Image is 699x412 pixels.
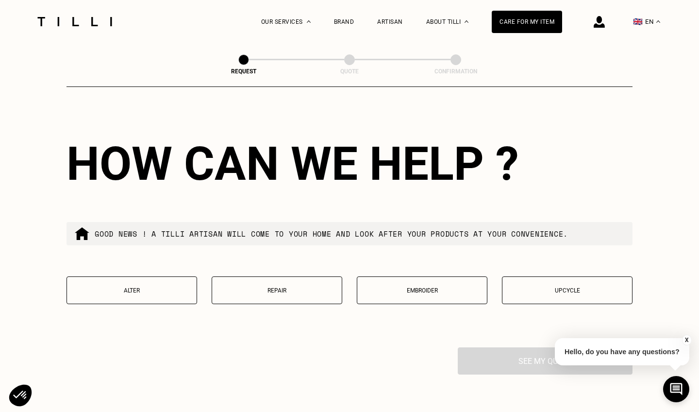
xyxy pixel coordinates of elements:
[502,276,632,304] button: Upcycle
[307,20,311,23] img: Dropdown menu
[377,18,403,25] a: Artisan
[212,276,342,304] button: Repair
[217,287,337,294] p: Repair
[656,20,660,23] img: menu déroulant
[465,20,468,23] img: About dropdown menu
[357,276,487,304] button: Embroider
[301,68,398,75] div: Quote
[195,68,292,75] div: Request
[72,287,192,294] p: Alter
[362,287,482,294] p: Embroider
[407,68,504,75] div: Confirmation
[74,226,90,241] img: commande à domicile
[67,137,632,191] div: How can we help ?
[682,335,692,345] button: X
[633,17,643,26] span: 🇬🇧
[67,276,197,304] button: Alter
[34,17,116,26] img: Tilli seamstress service logo
[334,18,354,25] a: Brand
[594,16,605,28] img: login icon
[555,338,689,365] p: Hello, do you have any questions?
[507,287,627,294] p: Upcycle
[492,11,562,33] a: Care for my item
[95,228,568,239] p: Good news ! A tilli artisan will come to your home and look after your products at your convenience.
